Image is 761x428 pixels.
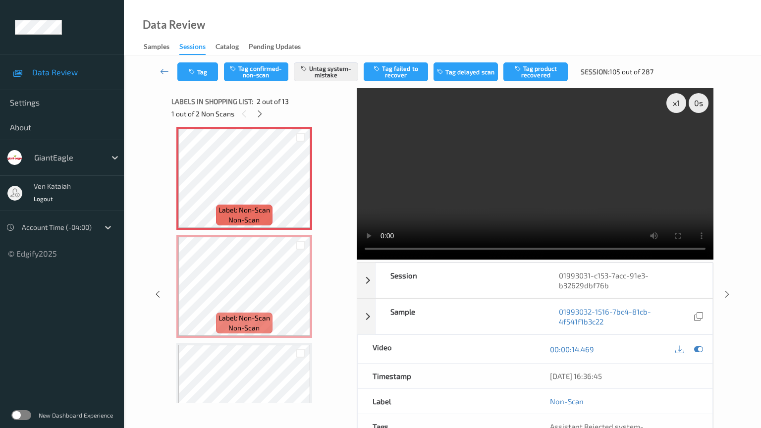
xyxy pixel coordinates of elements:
span: Session: [581,67,609,77]
div: Session [376,263,544,298]
span: Label: Non-Scan [218,205,270,215]
span: Label: Non-Scan [218,313,270,323]
div: Catalog [216,42,239,54]
span: 105 out of 287 [609,67,653,77]
div: Timestamp [358,364,535,388]
div: Session01993031-c153-7acc-91e3-b32629dbf76b [357,263,713,298]
div: Sample01993032-1516-7bc4-81cb-4f541f1b3c22 [357,299,713,334]
button: Tag delayed scan [434,62,498,81]
div: Samples [144,42,169,54]
button: Tag failed to recover [364,62,428,81]
a: 00:00:14.469 [550,344,594,354]
span: non-scan [228,215,260,225]
div: 0 s [689,93,708,113]
span: Labels in shopping list: [171,97,253,107]
button: Tag product recovered [503,62,568,81]
div: Sample [376,299,544,334]
div: Label [358,389,535,414]
div: 01993031-c153-7acc-91e3-b32629dbf76b [544,263,712,298]
button: Tag confirmed-non-scan [224,62,288,81]
span: 2 out of 13 [257,97,289,107]
a: Pending Updates [249,40,311,54]
a: Sessions [179,40,216,55]
a: Samples [144,40,179,54]
a: Non-Scan [550,396,584,406]
div: x 1 [666,93,686,113]
div: Data Review [143,20,205,30]
button: Tag [177,62,218,81]
a: 01993032-1516-7bc4-81cb-4f541f1b3c22 [559,307,692,326]
button: Untag system-mistake [294,62,358,81]
div: Video [358,335,535,363]
div: [DATE] 16:36:45 [550,371,698,381]
div: Sessions [179,42,206,55]
a: Catalog [216,40,249,54]
span: non-scan [228,323,260,333]
div: Pending Updates [249,42,301,54]
div: 1 out of 2 Non Scans [171,107,350,120]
